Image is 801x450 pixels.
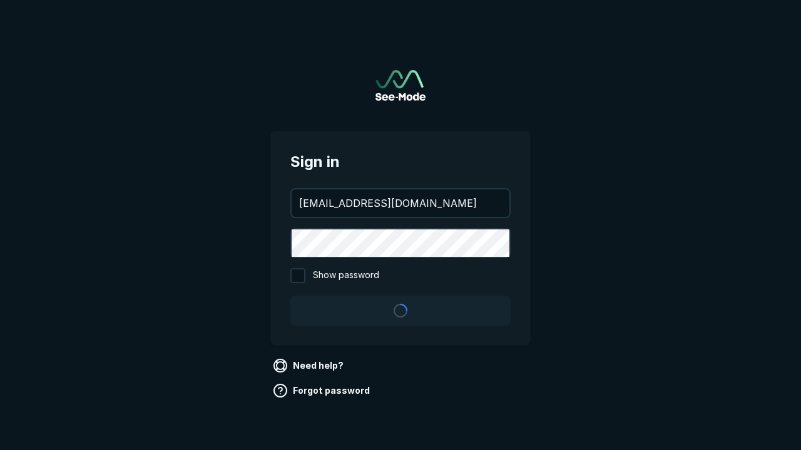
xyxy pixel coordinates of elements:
input: your@email.com [292,189,509,217]
span: Sign in [290,151,511,173]
img: See-Mode Logo [375,70,426,101]
a: Need help? [270,356,349,376]
span: Show password [313,268,379,283]
a: Forgot password [270,381,375,401]
a: Go to sign in [375,70,426,101]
